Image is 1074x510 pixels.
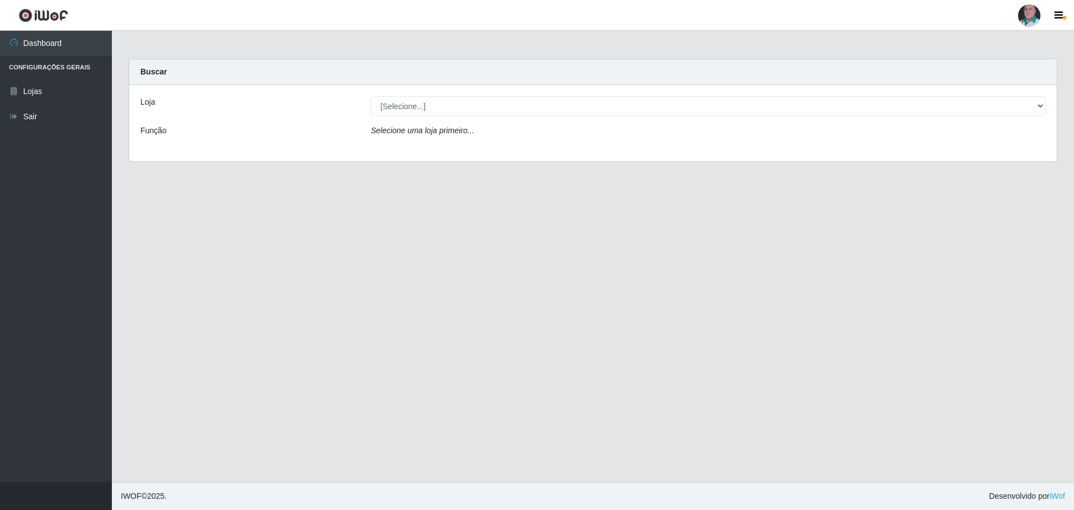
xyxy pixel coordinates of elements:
[140,67,167,76] strong: Buscar
[371,126,474,135] i: Selecione uma loja primeiro...
[989,490,1065,502] span: Desenvolvido por
[121,492,142,500] span: IWOF
[140,125,167,137] label: Função
[121,490,167,502] span: © 2025 .
[140,96,155,108] label: Loja
[1049,492,1065,500] a: iWof
[18,8,68,22] img: CoreUI Logo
